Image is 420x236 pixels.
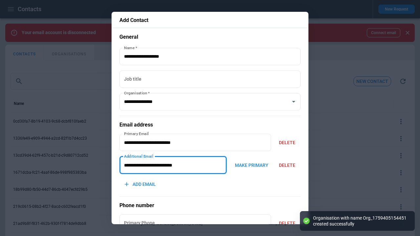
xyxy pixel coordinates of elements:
[229,158,274,172] button: MAKE PRIMARY
[124,131,149,136] label: Primary Email
[274,158,301,172] button: DELETE
[313,215,408,227] div: Organisation with name Org_1759405154451 created successfully
[119,177,161,191] button: ADD EMAIL
[124,90,150,96] label: Organisation
[119,17,301,24] p: Add Contact
[274,136,301,150] button: DELETE
[124,153,153,159] label: Additional Email
[119,121,301,128] h5: Email address
[124,45,137,50] label: Name
[119,202,301,209] h5: Phone number
[119,33,301,41] h5: General
[289,97,298,106] button: Open
[274,216,301,230] button: DELETE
